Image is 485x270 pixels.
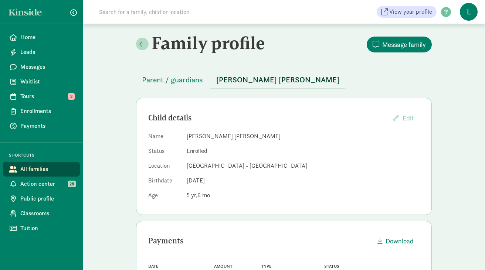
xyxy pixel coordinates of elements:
[20,224,74,233] span: Tuition
[460,3,478,21] span: L
[68,93,75,100] span: 3
[216,74,339,86] span: [PERSON_NAME] [PERSON_NAME]
[3,162,80,177] a: All families
[387,110,420,126] button: Edit
[20,122,74,130] span: Payments
[324,264,339,269] span: Status
[20,194,74,203] span: Public profile
[3,74,80,89] a: Waitlist
[20,48,74,57] span: Leads
[187,147,420,155] dd: Enrolled
[136,71,209,89] button: Parent / guardians
[20,62,74,71] span: Messages
[377,6,437,18] a: View your profile
[148,176,181,188] dt: Birthdate
[197,191,210,199] span: 6
[210,76,345,84] a: [PERSON_NAME] [PERSON_NAME]
[148,147,181,158] dt: Status
[136,76,209,84] a: Parent / guardians
[20,209,74,218] span: Classrooms
[187,132,420,141] dd: [PERSON_NAME] [PERSON_NAME]
[187,161,420,170] dd: [GEOGRAPHIC_DATA] - [GEOGRAPHIC_DATA]
[214,264,233,269] span: Amount
[148,264,159,269] span: Date
[3,206,80,221] a: Classrooms
[3,119,80,133] a: Payments
[386,236,414,246] span: Download
[20,33,74,42] span: Home
[3,191,80,206] a: Public profile
[148,112,387,124] div: Child details
[148,235,372,247] div: Payments
[3,221,80,236] a: Tuition
[3,59,80,74] a: Messages
[20,180,74,188] span: Action center
[68,181,76,187] span: 28
[261,264,272,269] span: Type
[95,4,302,19] input: Search for a family, child or location
[3,45,80,59] a: Leads
[187,177,205,184] span: [DATE]
[136,33,282,53] h2: Family profile
[148,191,181,203] dt: Age
[3,177,80,191] a: Action center 28
[403,114,414,122] span: Edit
[142,74,203,86] span: Parent / guardians
[3,89,80,104] a: Tours 3
[20,165,74,174] span: All families
[20,107,74,116] span: Enrollments
[448,235,485,270] iframe: Chat Widget
[187,191,197,199] span: 5
[382,40,426,49] span: Message family
[3,30,80,45] a: Home
[389,7,432,16] span: View your profile
[20,77,74,86] span: Waitlist
[3,104,80,119] a: Enrollments
[210,71,345,89] button: [PERSON_NAME] [PERSON_NAME]
[367,37,432,52] button: Message family
[372,233,420,249] button: Download
[20,92,74,101] span: Tours
[148,132,181,144] dt: Name
[148,161,181,173] dt: Location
